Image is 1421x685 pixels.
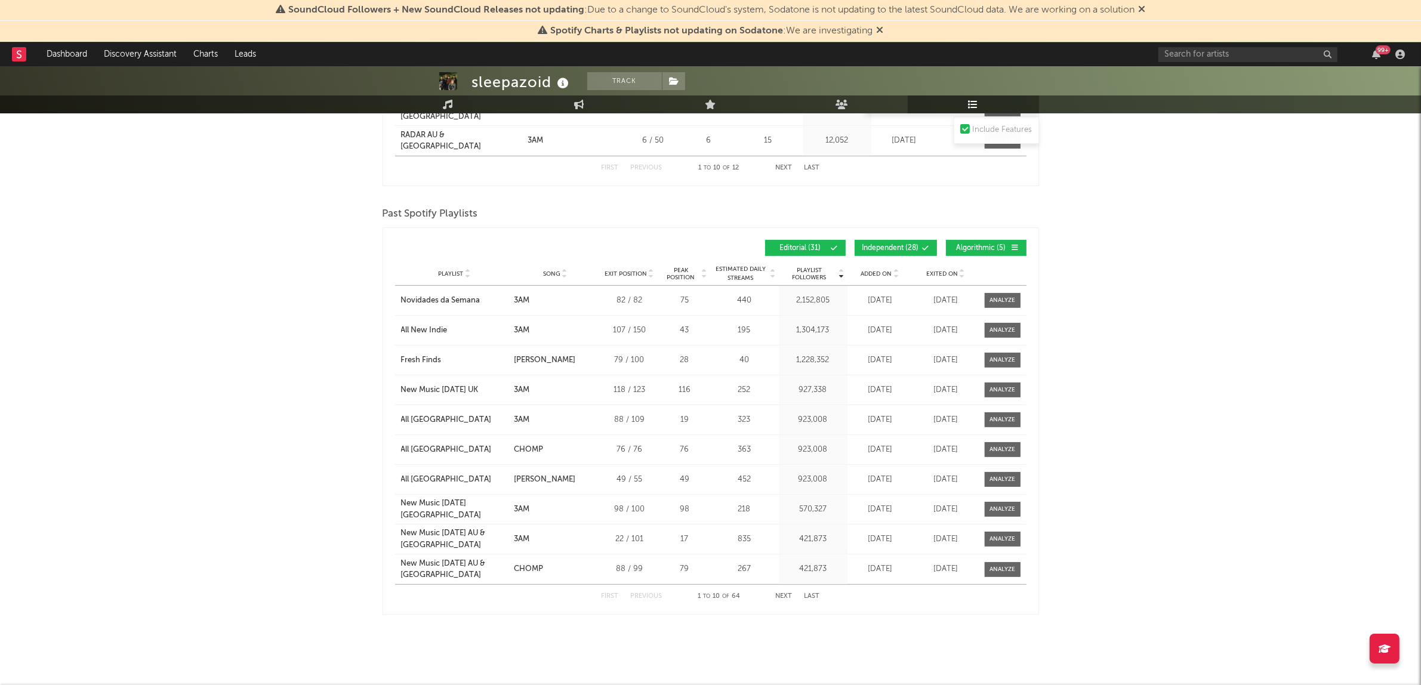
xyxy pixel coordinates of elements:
div: 88 / 99 [603,563,656,575]
a: All [GEOGRAPHIC_DATA] [401,474,508,486]
span: of [722,594,729,599]
a: All [GEOGRAPHIC_DATA] [401,444,508,456]
div: 116 [662,384,707,396]
div: 3AM [514,295,529,307]
div: 12,052 [806,135,868,147]
button: Next [776,593,793,600]
div: 3AM [514,325,529,337]
div: 452 [713,474,776,486]
div: 421,873 [782,533,844,545]
span: : We are investigating [550,26,873,36]
a: All New Indie [401,325,508,337]
span: Past Spotify Playlists [383,207,478,221]
div: 2,152,805 [782,295,844,307]
div: 76 [662,444,707,456]
div: 1,228,352 [782,354,844,366]
a: Leads [226,42,264,66]
div: 252 [713,384,776,396]
div: 49 [662,474,707,486]
div: [DATE] [850,504,910,516]
div: [PERSON_NAME] [514,474,575,486]
div: Fresh Finds [401,354,442,366]
div: New Music [DATE] UK [401,384,479,396]
span: Added On [861,270,892,277]
div: 923,008 [782,444,844,456]
div: 15 [737,135,800,147]
span: Exited On [926,270,958,277]
div: 49 / 55 [603,474,656,486]
div: [DATE] [850,563,910,575]
a: 3AM [514,414,596,426]
div: [DATE] [850,325,910,337]
a: New Music [DATE] UK [401,384,508,396]
div: 6 / 50 [627,135,680,147]
span: of [723,165,730,171]
a: New Music [DATE] AU & [GEOGRAPHIC_DATA] [401,558,508,581]
div: [DATE] [850,533,910,545]
div: 923,008 [782,474,844,486]
span: Editorial ( 31 ) [773,245,828,252]
div: [DATE] [850,474,910,486]
div: 1 10 64 [686,590,752,604]
div: 1 10 12 [686,161,752,175]
div: [DATE] [850,295,910,307]
div: 43 [662,325,707,337]
span: Exit Position [605,270,647,277]
div: RADAR AU & [GEOGRAPHIC_DATA] [401,129,522,153]
a: Discovery Assistant [95,42,185,66]
div: 82 / 82 [603,295,656,307]
div: [DATE] [916,414,976,426]
a: New Music [DATE] AU & [GEOGRAPHIC_DATA] [401,527,508,551]
div: New Music [DATE] [GEOGRAPHIC_DATA] [401,498,508,521]
div: Novidades da Semana [401,295,480,307]
div: [DATE] [916,444,976,456]
div: sleepazoid [472,72,572,92]
button: First [602,593,619,600]
div: 440 [713,295,776,307]
button: Editorial(31) [765,240,846,256]
div: [PERSON_NAME] [514,354,575,366]
div: 927,338 [782,384,844,396]
div: 3AM [528,135,543,147]
a: 3AM [514,325,596,337]
div: [DATE] [850,384,910,396]
div: 107 / 150 [603,325,656,337]
div: CHOMP [514,444,543,456]
div: 19 [662,414,707,426]
button: Last [804,593,820,600]
div: 363 [713,444,776,456]
span: to [704,165,711,171]
a: CHOMP [514,563,596,575]
div: [DATE] [850,414,910,426]
div: Include Features [973,123,1032,137]
div: 17 [662,533,707,545]
div: [DATE] [916,474,976,486]
div: 1,304,173 [782,325,844,337]
div: 76 / 76 [603,444,656,456]
div: 99 + [1376,45,1391,54]
button: First [602,165,619,171]
div: 195 [713,325,776,337]
div: 79 [662,563,707,575]
div: [DATE] [916,295,976,307]
span: Independent ( 28 ) [862,245,919,252]
span: : Due to a change to SoundCloud's system, Sodatone is not updating to the latest SoundCloud data.... [288,5,1135,15]
a: [PERSON_NAME] [514,354,596,366]
div: 3AM [514,384,529,396]
div: 3AM [514,533,529,545]
a: All [GEOGRAPHIC_DATA] [401,414,508,426]
div: [DATE] [874,135,934,147]
a: 3AM [514,384,596,396]
span: Estimated Daily Streams [713,265,769,283]
div: 88 / 109 [603,414,656,426]
div: [DATE] [916,325,976,337]
div: 570,327 [782,504,844,516]
div: 421,873 [782,563,844,575]
a: Dashboard [38,42,95,66]
a: 3AM [514,533,596,545]
span: Song [543,270,560,277]
span: Peak Position [662,267,700,281]
span: Spotify Charts & Playlists not updating on Sodatone [550,26,783,36]
div: 98 [662,504,707,516]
